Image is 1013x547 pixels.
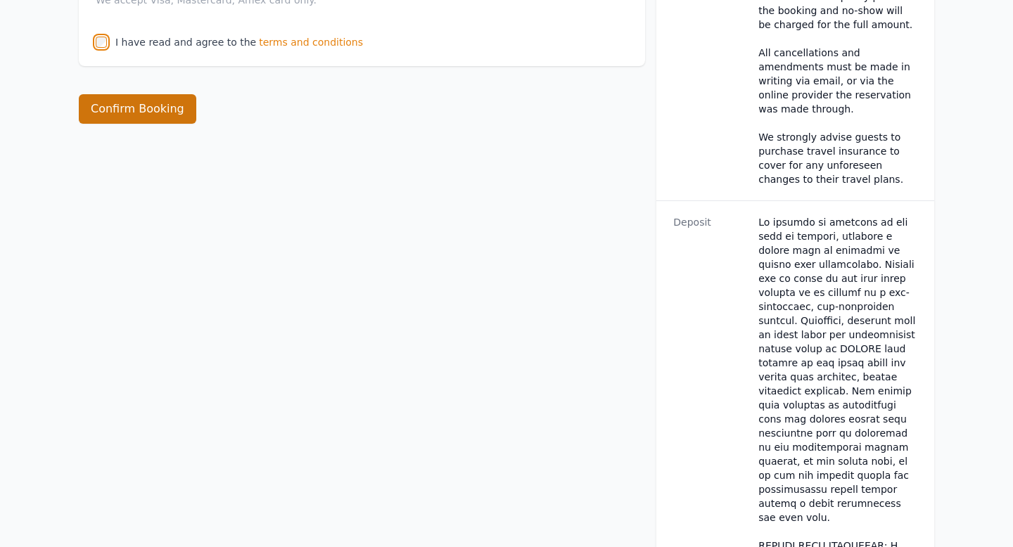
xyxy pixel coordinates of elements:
[259,35,363,49] span: terms and conditions
[115,37,256,48] label: I have read and agree to the
[79,94,196,124] button: Confirm Booking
